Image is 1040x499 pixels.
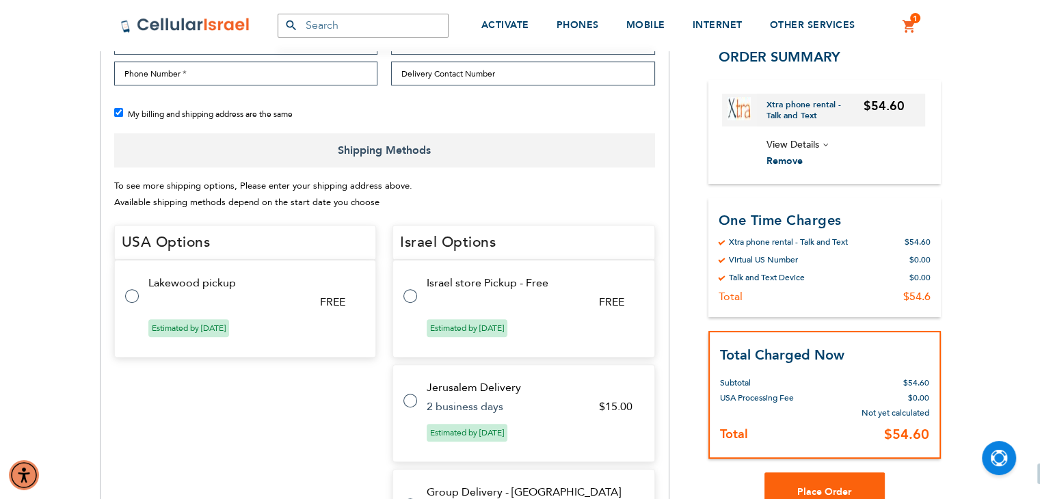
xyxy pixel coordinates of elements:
[862,408,929,419] span: Not yet calculated
[884,426,929,444] span: $54.60
[626,18,665,31] span: MOBILE
[913,13,918,24] span: 1
[719,290,743,304] div: Total
[148,319,229,337] span: Estimated by [DATE]
[9,460,39,490] div: Accessibility Menu
[720,366,827,391] th: Subtotal
[392,225,655,260] h4: Israel Options
[766,99,864,121] a: Xtra phone rental - Talk and Text
[728,97,751,120] img: Xtra phone rental - Talk and Text
[909,254,931,265] div: $0.00
[278,14,449,38] input: Search
[114,180,412,209] span: To see more shipping options, Please enter your shipping address above. Available shipping method...
[120,17,250,33] img: Cellular Israel Logo
[908,393,929,404] span: $0.00
[427,319,507,337] span: Estimated by [DATE]
[114,225,377,260] h4: USA Options
[720,346,844,364] strong: Total Charged Now
[148,277,360,289] td: Lakewood pickup
[320,295,345,310] span: FREE
[766,155,803,168] span: Remove
[693,18,743,31] span: INTERNET
[729,272,805,283] div: Talk and Text Device
[720,393,794,404] span: USA Processing Fee
[719,48,840,66] span: Order Summary
[427,381,638,394] td: Jerusalem Delivery
[114,133,655,167] span: Shipping Methods
[557,18,599,31] span: PHONES
[905,237,931,247] div: $54.60
[864,98,905,115] span: $54.60
[427,401,582,413] td: 2 business days
[729,254,798,265] div: Virtual US Number
[766,138,819,151] span: View Details
[427,277,638,289] td: Israel store Pickup - Free
[599,295,624,310] span: FREE
[770,18,855,31] span: OTHER SERVICES
[797,485,851,498] span: Place Order
[902,18,917,35] a: 1
[720,427,748,444] strong: Total
[481,18,529,31] span: ACTIVATE
[903,290,931,304] div: $54.6
[427,424,507,442] span: Estimated by [DATE]
[719,211,931,230] h3: One Time Charges
[903,378,929,389] span: $54.60
[128,109,293,120] span: My billing and shipping address are the same
[729,237,848,247] div: Xtra phone rental - Talk and Text
[599,399,632,414] span: $15.00
[427,486,638,498] td: Group Delivery - [GEOGRAPHIC_DATA]
[909,272,931,283] div: $0.00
